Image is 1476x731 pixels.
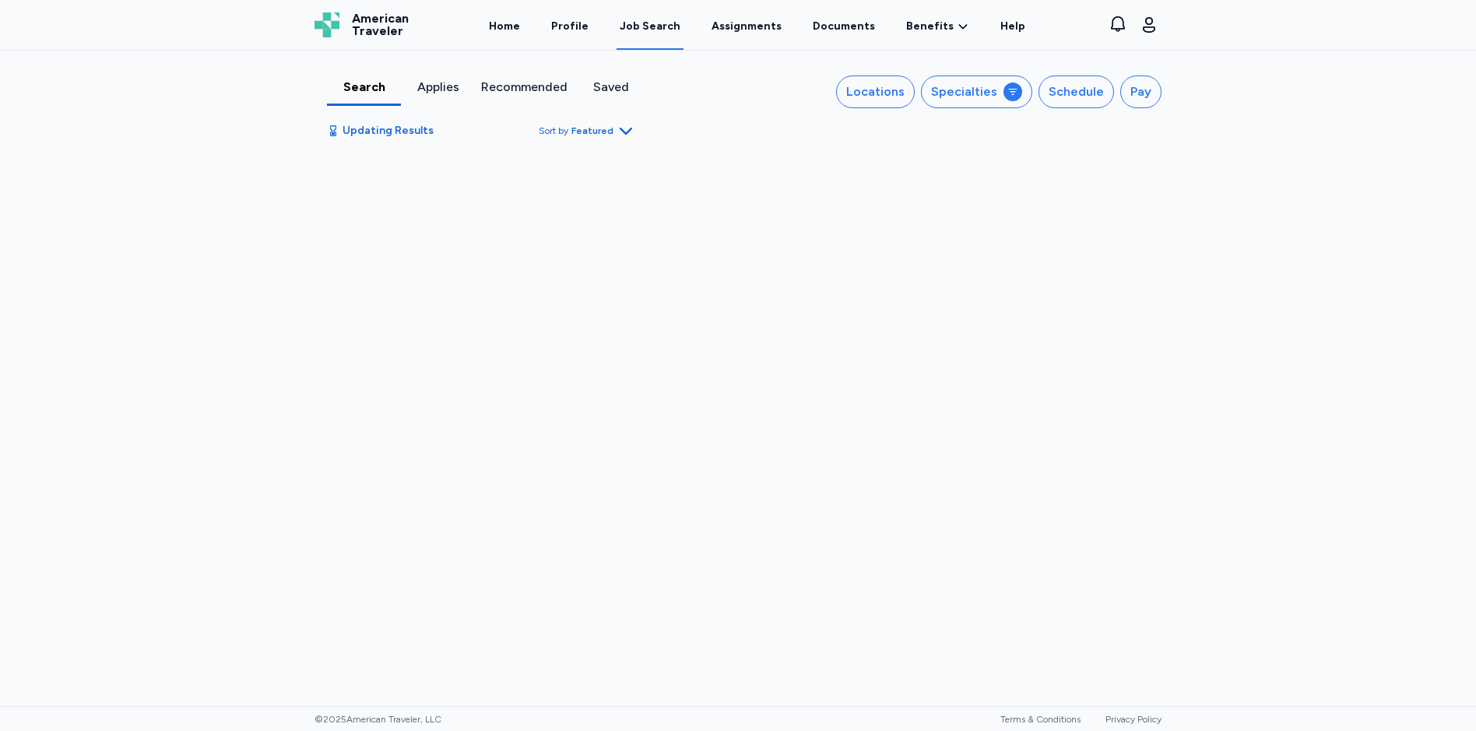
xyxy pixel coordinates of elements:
a: Privacy Policy [1105,714,1161,725]
img: Logo [315,12,339,37]
div: Saved [580,78,641,97]
div: Job Search [620,19,680,34]
a: Terms & Conditions [1000,714,1081,725]
button: Locations [836,76,915,108]
div: Locations [846,83,905,101]
button: Pay [1120,76,1161,108]
span: Updating Results [343,123,434,139]
button: Schedule [1038,76,1114,108]
a: Benefits [906,19,969,34]
span: Featured [571,125,613,137]
div: Applies [407,78,469,97]
button: Sort byFeatured [539,121,635,140]
a: Job Search [617,2,684,50]
span: American Traveler [352,12,409,37]
span: Sort by [539,125,568,137]
div: Recommended [481,78,568,97]
span: Benefits [906,19,954,34]
div: Pay [1130,83,1151,101]
div: Specialties [931,83,997,101]
div: Search [333,78,395,97]
button: Specialties [921,76,1032,108]
span: © 2025 American Traveler, LLC [315,713,441,726]
div: Schedule [1049,83,1104,101]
